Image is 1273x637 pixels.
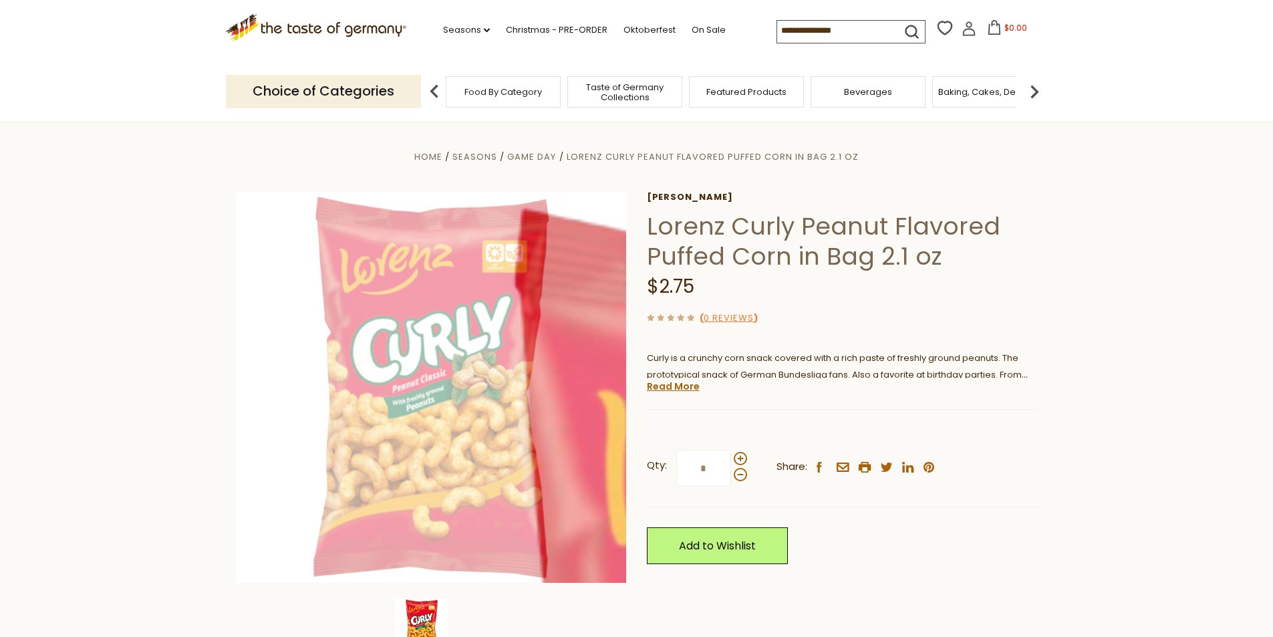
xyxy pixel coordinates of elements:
[236,192,627,583] img: Lorenz Curly Peanut Classic
[506,23,607,37] a: Christmas - PRE-ORDER
[1021,78,1048,105] img: next arrow
[844,87,892,97] a: Beverages
[676,450,731,487] input: Qty:
[647,457,667,474] strong: Qty:
[704,311,754,326] a: 0 Reviews
[647,352,1028,414] span: Curly is a crunchy corn snack covered with a rich paste of freshly ground peanuts. The prototypic...
[647,211,1038,271] h1: Lorenz Curly Peanut Flavored Puffed Corn in Bag 2.1 oz
[623,23,676,37] a: Oktoberfest
[647,192,1038,203] a: [PERSON_NAME]
[1004,22,1027,33] span: $0.00
[776,459,807,475] span: Share:
[647,273,694,299] span: $2.75
[647,527,788,564] a: Add to Wishlist
[414,150,442,163] a: Home
[979,20,1036,40] button: $0.00
[706,87,787,97] a: Featured Products
[226,75,421,108] p: Choice of Categories
[452,150,497,163] a: Seasons
[692,23,726,37] a: On Sale
[421,78,448,105] img: previous arrow
[571,82,678,102] a: Taste of Germany Collections
[567,150,859,163] a: Lorenz Curly Peanut Flavored Puffed Corn in Bag 2.1 oz
[464,87,542,97] a: Food By Category
[507,150,556,163] a: Game Day
[938,87,1042,97] a: Baking, Cakes, Desserts
[647,380,700,393] a: Read More
[700,311,758,324] span: ( )
[443,23,490,37] a: Seasons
